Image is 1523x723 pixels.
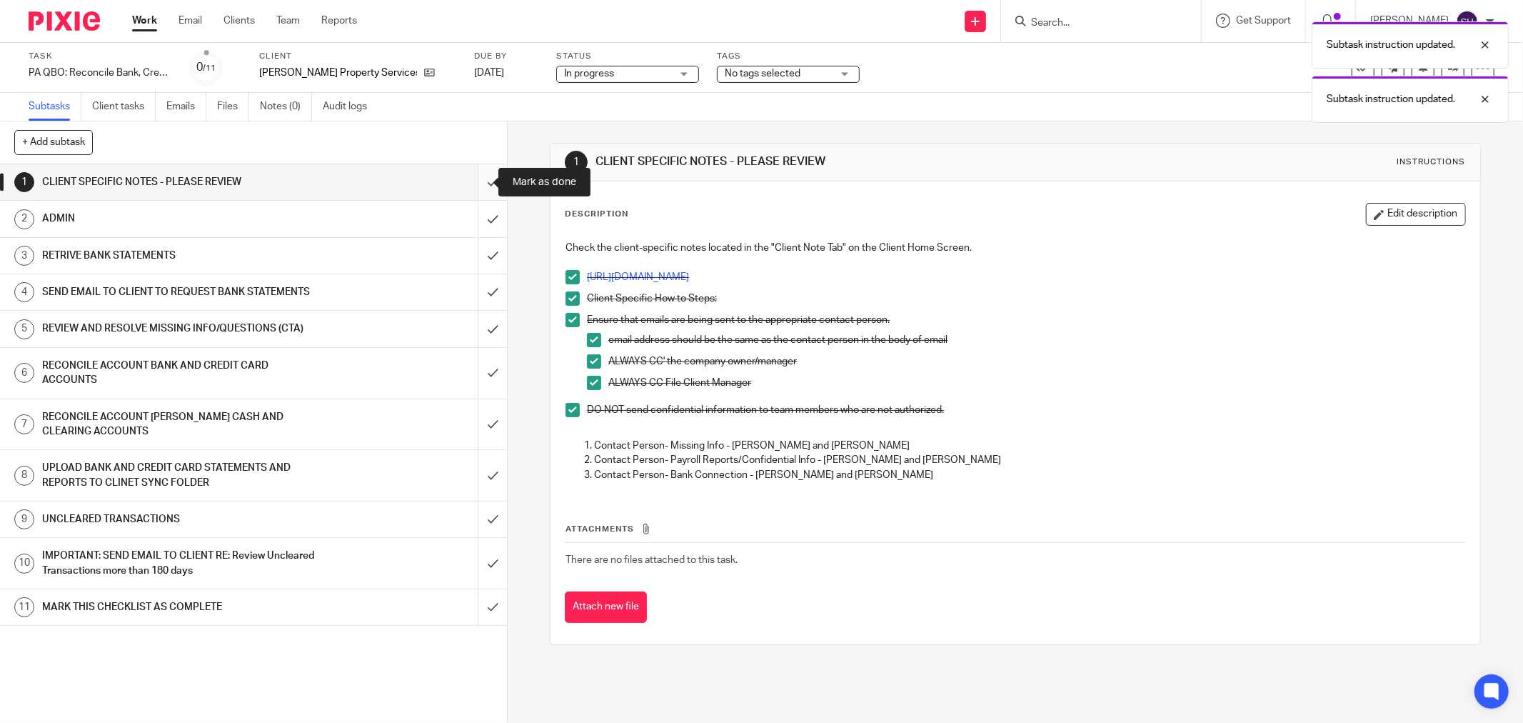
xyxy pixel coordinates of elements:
[42,171,323,193] h1: CLIENT SPECIFIC NOTES - PLEASE REVIEW
[566,525,634,533] span: Attachments
[14,466,34,486] div: 8
[556,51,699,62] label: Status
[14,597,34,617] div: 11
[42,509,323,530] h1: UNCLEARED TRANSACTIONS
[565,592,647,624] button: Attach new file
[321,14,357,28] a: Reports
[14,282,34,302] div: 4
[29,93,81,121] a: Subtasks
[259,51,456,62] label: Client
[608,354,1465,369] p: ALWAYS CC' the company owner/manager
[42,597,323,618] h1: MARK THIS CHECKLIST AS COMPLETE
[259,66,417,80] p: [PERSON_NAME] Property Services Inc.
[1366,203,1466,226] button: Edit description
[42,208,323,229] h1: ADMIN
[564,69,614,79] span: In progress
[14,209,34,229] div: 2
[14,319,34,339] div: 5
[14,363,34,383] div: 6
[14,130,93,154] button: + Add subtask
[223,14,255,28] a: Clients
[42,281,323,303] h1: SEND EMAIL TO CLIENT TO REQUEST BANK STATEMENTS
[14,414,34,434] div: 7
[29,11,100,31] img: Pixie
[217,93,249,121] a: Files
[179,14,202,28] a: Email
[132,14,157,28] a: Work
[323,93,378,121] a: Audit logs
[29,66,171,80] div: PA QBO: Reconcile Bank, Credit Card and Clearing
[1397,156,1466,168] div: Instructions
[166,93,206,121] a: Emails
[595,154,1046,169] h1: CLIENT SPECIFIC NOTES - PLEASE REVIEW
[42,457,323,494] h1: UPLOAD BANK AND CREDIT CARD STATEMENTS AND REPORTS TO CLINET SYNC FOLDER
[608,376,1465,390] p: ALWAYS CC File Client Manager
[42,245,323,266] h1: RETRIVE BANK STATEMENTS
[42,545,323,582] h1: IMPORTANT: SEND EMAIL TO CLIENT RE: Review Uncleared Transactions more than 180 days
[474,68,504,78] span: [DATE]
[92,93,156,121] a: Client tasks
[14,246,34,266] div: 3
[42,407,323,443] h1: RECONCILE ACCOUNT [PERSON_NAME] CASH AND CLEARING ACCOUNTS
[594,439,1465,453] p: Contact Person- Missing Info - [PERSON_NAME] and [PERSON_NAME]
[14,172,34,192] div: 1
[566,555,738,565] span: There are no files attached to this task.
[276,14,300,28] a: Team
[474,51,538,62] label: Due by
[725,69,800,79] span: No tags selected
[587,313,1465,327] p: Ensure that emails are being sent to the appropriate contact person.
[1456,10,1479,33] img: svg%3E
[587,272,689,282] a: [URL][DOMAIN_NAME]
[14,509,34,529] div: 9
[260,93,312,121] a: Notes (0)
[42,318,323,339] h1: REVIEW AND RESOLVE MISSING INFO/QUESTIONS (CTA)
[566,241,1465,255] p: Check the client-specific notes located in the "Client Note Tab" on the Client Home Screen.
[608,333,1465,347] p: email address should be the same as the contact person in the body of email
[594,468,1465,482] p: Contact Person- Bank Connection - [PERSON_NAME] and [PERSON_NAME]
[29,51,171,62] label: Task
[717,51,860,62] label: Tags
[42,355,323,392] h1: RECONCILE ACCOUNT BANK AND CREDIT CARD ACCOUNTS
[587,403,1465,417] p: DO NOT send confidential information to team members who are not authorized.
[14,554,34,574] div: 10
[1327,38,1455,52] p: Subtask instruction updated.
[594,453,1465,467] p: Contact Person- Payroll Reports/Confidential Info - [PERSON_NAME] and [PERSON_NAME]
[565,151,588,174] div: 1
[203,64,216,72] small: /11
[565,209,628,220] p: Description
[1327,92,1455,106] p: Subtask instruction updated.
[197,59,216,76] div: 0
[587,291,1465,306] p: Client Specific How to Steps:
